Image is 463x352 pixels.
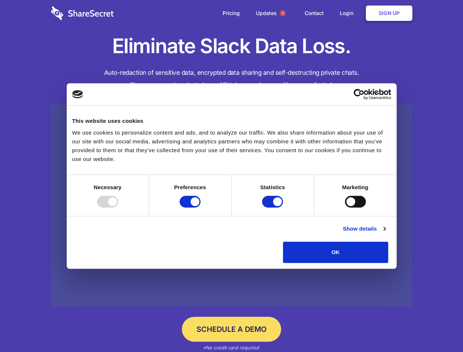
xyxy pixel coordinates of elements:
em: *No credit card required. [203,345,260,351]
strong: Preferences [174,184,206,190]
a: Sign Up [366,5,412,21]
button: OK [283,242,388,263]
a: Contact [297,2,331,25]
a: Wistia video thumbnail [51,103,412,307]
a: Show details [343,224,385,233]
a: Usercentrics Cookiebot - opens in a new window [327,89,391,100]
strong: Necessary [94,184,122,190]
div: We use cookies to personalize content and ads, and to analyze our traffic. We also share informat... [72,128,391,164]
a: Login [332,2,364,25]
div: This website uses cookies [72,117,391,125]
a: Schedule a Demo [182,317,281,342]
a: Pricing [215,2,247,25]
h1: Eliminate Slack Data Loss. [51,33,412,59]
img: logo [72,90,83,98]
strong: Statistics [260,184,285,190]
img: logo-wordmark-white-trans-d4663122ce5f474addd5e946df7df03e33cb6a1c49d2221995e7729f52c070b2.svg [51,6,114,20]
span: 1 [280,10,286,16]
strong: Marketing [342,184,368,190]
h4: Auto-redaction of sensitive data, encrypted data sharing and self-destructing private chats. Shar... [51,67,412,91]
